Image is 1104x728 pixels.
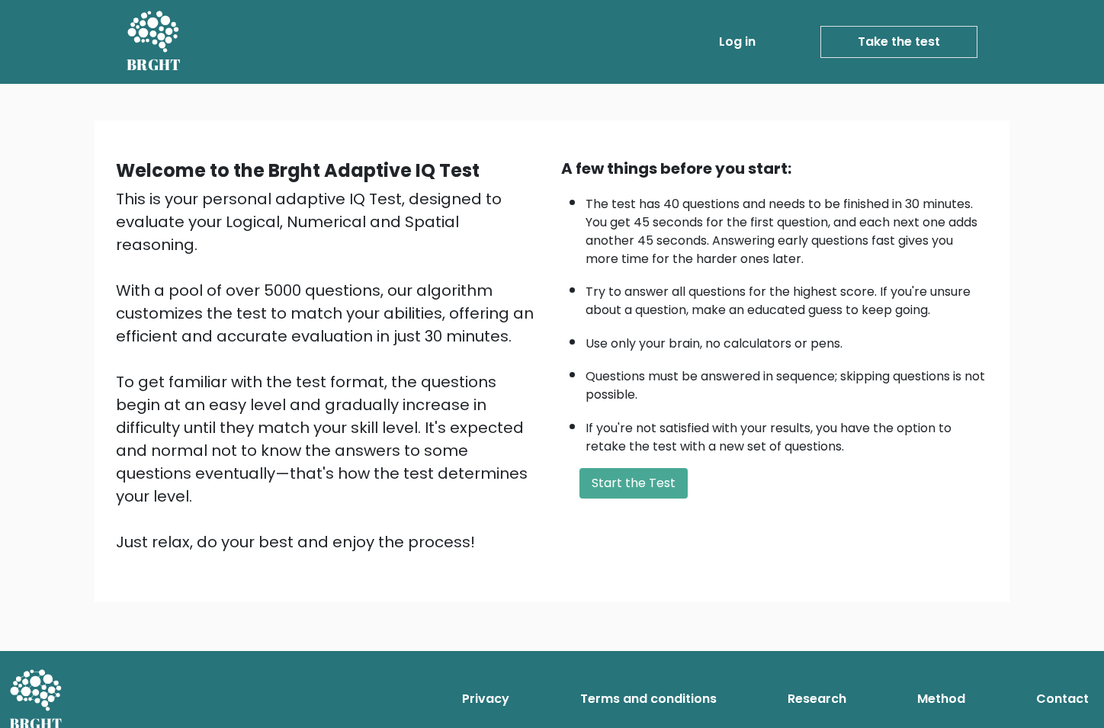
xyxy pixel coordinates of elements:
a: Contact [1030,684,1095,714]
div: This is your personal adaptive IQ Test, designed to evaluate your Logical, Numerical and Spatial ... [116,188,543,553]
button: Start the Test [579,468,688,499]
a: Research [781,684,852,714]
h5: BRGHT [127,56,181,74]
li: The test has 40 questions and needs to be finished in 30 minutes. You get 45 seconds for the firs... [586,188,988,268]
a: Take the test [820,26,977,58]
li: Questions must be answered in sequence; skipping questions is not possible. [586,360,988,404]
li: Try to answer all questions for the highest score. If you're unsure about a question, make an edu... [586,275,988,319]
a: BRGHT [127,6,181,78]
b: Welcome to the Brght Adaptive IQ Test [116,158,480,183]
a: Terms and conditions [574,684,723,714]
div: A few things before you start: [561,157,988,180]
li: If you're not satisfied with your results, you have the option to retake the test with a new set ... [586,412,988,456]
li: Use only your brain, no calculators or pens. [586,327,988,353]
a: Privacy [456,684,515,714]
a: Log in [713,27,762,57]
a: Method [911,684,971,714]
